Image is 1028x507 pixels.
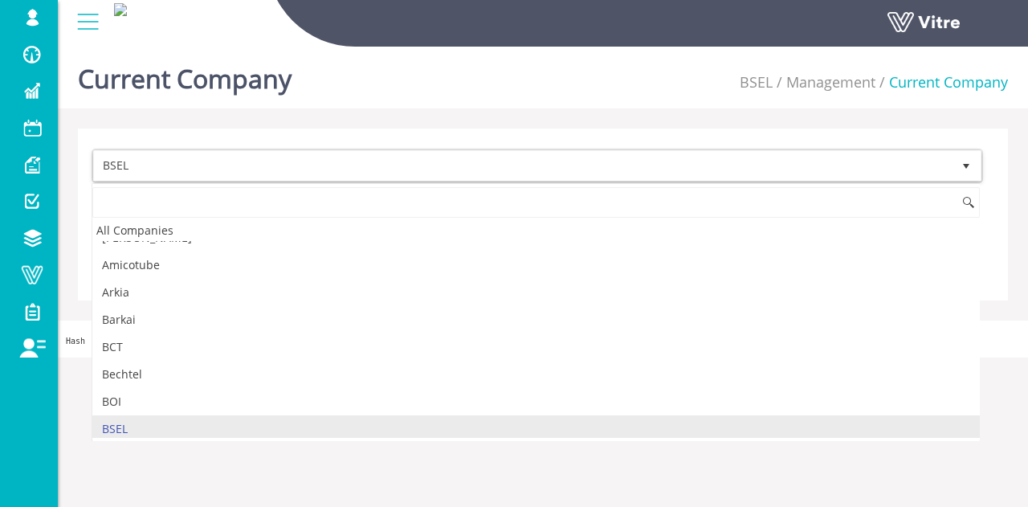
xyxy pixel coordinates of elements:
[114,3,127,16] img: 55efda6e-5db1-4d06-9567-88fa1479df0d.jpg
[92,251,980,279] li: Amicotube
[773,72,875,93] li: Management
[66,337,370,345] span: Hash '8ee0bbc' Date '[DATE] 21:59:35 +0000' Branch 'Production'
[740,72,773,92] a: BSEL
[92,388,980,415] li: BOI
[78,40,292,108] h1: Current Company
[92,219,980,241] div: All Companies
[94,151,952,180] span: BSEL
[92,415,980,443] li: BSEL
[875,72,1008,93] li: Current Company
[952,151,981,181] span: select
[92,279,980,306] li: Arkia
[92,306,980,333] li: Barkai
[92,333,980,361] li: BCT
[92,361,980,388] li: Bechtel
